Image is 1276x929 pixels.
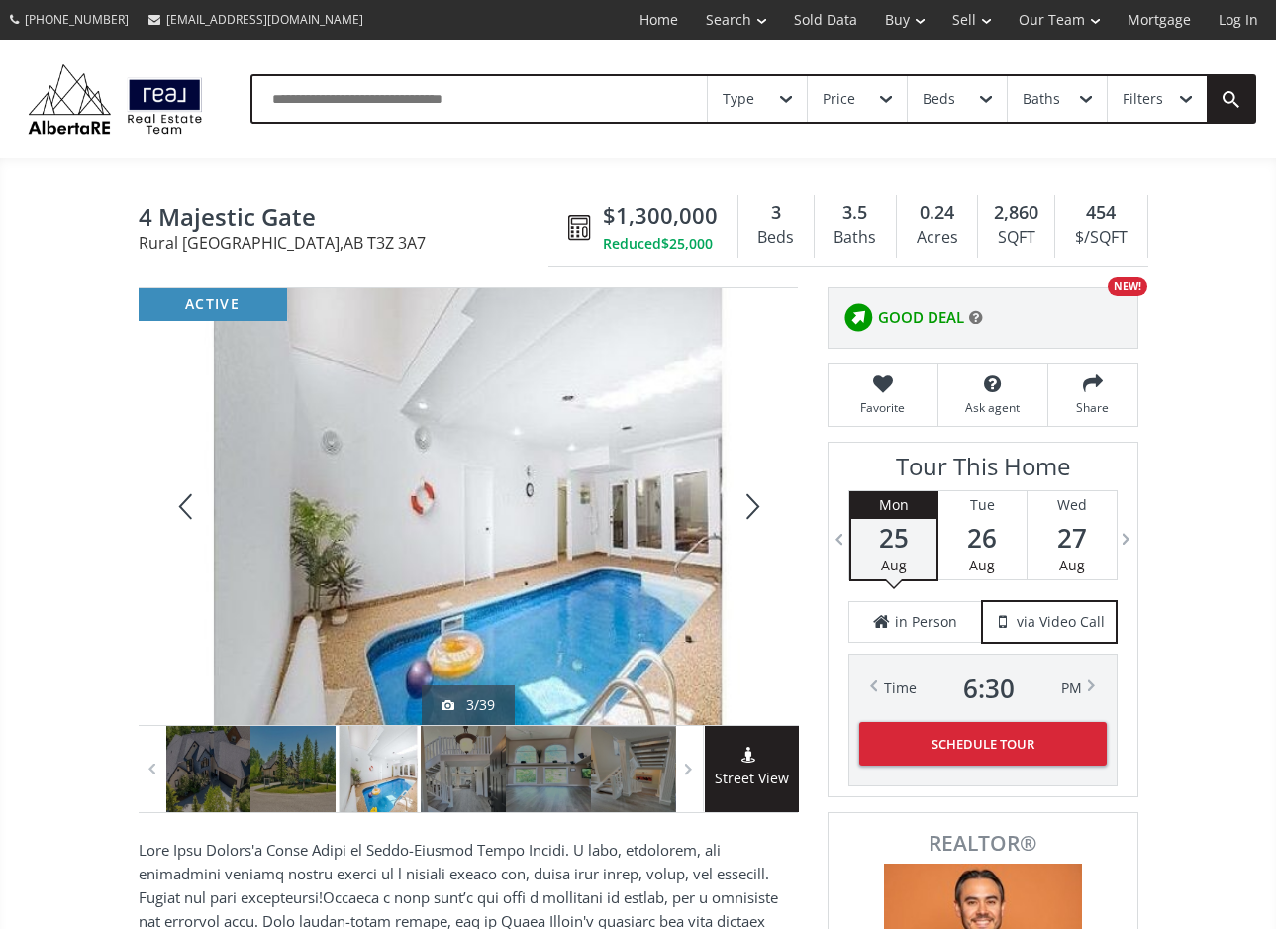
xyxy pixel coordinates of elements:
div: 0.24 [907,200,967,226]
span: 4 Majestic Gate [139,204,558,235]
div: active [139,288,287,321]
span: Ask agent [948,399,1037,416]
div: Time PM [884,674,1082,702]
span: in Person [895,612,957,632]
div: 4 Majestic Gate Rural Rocky View County, AB T3Z 3A7 - Photo 3 of 39 [139,288,798,725]
span: via Video Call [1017,612,1105,632]
span: REALTOR® [850,833,1116,854]
span: [PHONE_NUMBER] [25,11,129,28]
div: Type [723,92,754,106]
div: Tue [938,491,1027,519]
div: Acres [907,223,967,253]
span: 2,860 [994,200,1038,226]
span: [EMAIL_ADDRESS][DOMAIN_NAME] [166,11,363,28]
span: Favorite [838,399,928,416]
div: Filters [1123,92,1163,106]
div: Reduced [603,234,718,254]
div: SQFT [988,223,1044,253]
span: Aug [969,556,995,574]
div: Baths [1023,92,1060,106]
h3: Tour This Home [848,453,1118,490]
div: 3/39 [442,695,495,715]
span: 25 [851,524,936,552]
div: NEW! [1108,277,1147,296]
span: GOOD DEAL [878,307,964,328]
div: $/SQFT [1065,223,1136,253]
span: $25,000 [661,234,713,254]
div: Price [823,92,855,106]
span: 6 : 30 [963,674,1015,702]
span: $1,300,000 [603,200,718,231]
div: Beds [748,223,804,253]
span: Rural [GEOGRAPHIC_DATA] , AB T3Z 3A7 [139,235,558,251]
span: Street View [705,768,799,790]
img: rating icon [838,298,878,338]
span: Aug [1059,556,1085,574]
span: 27 [1028,524,1117,552]
span: Share [1058,399,1128,416]
span: Aug [881,556,907,574]
span: 26 [938,524,1027,552]
div: Mon [851,491,936,519]
div: Wed [1028,491,1117,519]
div: 3.5 [825,200,886,226]
div: 454 [1065,200,1136,226]
a: [EMAIL_ADDRESS][DOMAIN_NAME] [139,1,373,38]
div: Beds [923,92,955,106]
img: Logo [20,59,211,139]
button: Schedule Tour [859,722,1107,766]
div: 3 [748,200,804,226]
div: Baths [825,223,886,253]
